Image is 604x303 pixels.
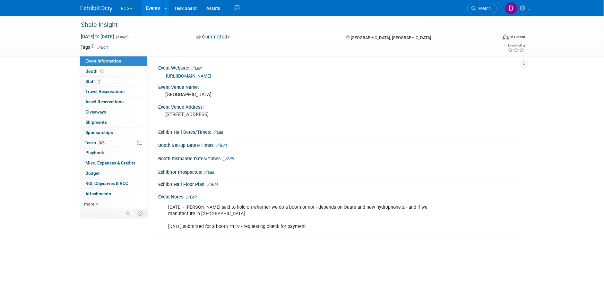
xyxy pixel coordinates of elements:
a: Edit [186,195,197,199]
span: Event Information [85,58,121,63]
td: Tags [81,44,108,50]
a: Edit [213,130,223,135]
td: Personalize Event Tab Strip [123,209,134,217]
span: Tasks [85,140,106,145]
div: In-Person [510,35,525,39]
a: more [80,199,147,209]
div: [DATE] - [PERSON_NAME] said to hold on whether we do a booth or not - depends on Quate and new hy... [164,201,453,233]
a: [URL][DOMAIN_NAME] [166,73,211,79]
span: Asset Reservations [85,99,124,104]
pre: [STREET_ADDRESS] [165,112,303,117]
span: Booth not reserved yet [99,69,105,73]
div: Booth Dismantle Dates/Times: [158,154,523,162]
span: Giveaways [85,109,106,114]
span: Staff [85,79,101,84]
div: Event Venue Name: [158,82,523,90]
span: Attachments [85,191,111,196]
span: to [94,34,100,39]
img: ExhibitDay [81,5,113,12]
span: Shipments [85,120,107,125]
span: Misc. Expenses & Credits [85,160,135,165]
span: more [84,201,94,206]
span: Search [476,6,491,11]
span: [GEOGRAPHIC_DATA], [GEOGRAPHIC_DATA] [351,35,431,40]
td: Toggle Event Tabs [134,209,147,217]
a: Giveaways [80,107,147,117]
div: Shale Insight [79,19,487,31]
a: Asset Reservations [80,97,147,107]
a: Event Information [80,56,147,66]
a: Travel Reservations [80,87,147,97]
a: Attachments [80,189,147,199]
div: Exhibit Hall Floor Plan: [158,180,523,188]
a: Shipments [80,117,147,127]
span: ROI, Objectives & ROO [85,181,128,186]
a: Staff2 [80,77,147,87]
span: Budget [85,171,100,176]
div: Event Rating [507,44,525,47]
a: Budget [80,168,147,178]
div: Event Format [459,33,525,43]
a: Edit [204,170,214,175]
img: Barb DeWyer [505,2,517,14]
img: Format-Inperson.png [503,34,509,39]
a: Edit [223,157,234,161]
a: Edit [207,182,218,187]
a: Booth [80,66,147,76]
a: Misc. Expenses & Credits [80,158,147,168]
span: Sponsorships [85,130,113,135]
span: [DATE] [DATE] [81,34,114,39]
a: Search [467,3,497,14]
a: Sponsorships [80,128,147,138]
span: Travel Reservations [85,89,125,94]
span: 50% [98,140,106,145]
div: Event Notes: [158,192,523,200]
div: Exhibitor Prospectus: [158,167,523,176]
button: Committed [194,34,232,40]
span: Playbook [85,150,104,155]
span: Booth [85,69,105,74]
div: Booth Set-up Dates/Times: [158,140,523,149]
a: Edit [216,143,227,148]
span: 2 [97,79,101,84]
span: (3 days) [115,35,129,39]
div: Event Venue Address: [158,102,523,110]
a: ROI, Objectives & ROO [80,179,147,189]
a: Edit [191,66,202,71]
div: Exhibit Hall Dates/Times: [158,127,523,136]
div: [GEOGRAPHIC_DATA] [163,90,519,100]
a: Edit [97,45,108,50]
a: Tasks50% [80,138,147,148]
a: Playbook [80,148,147,158]
div: Event Website: [158,63,523,72]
